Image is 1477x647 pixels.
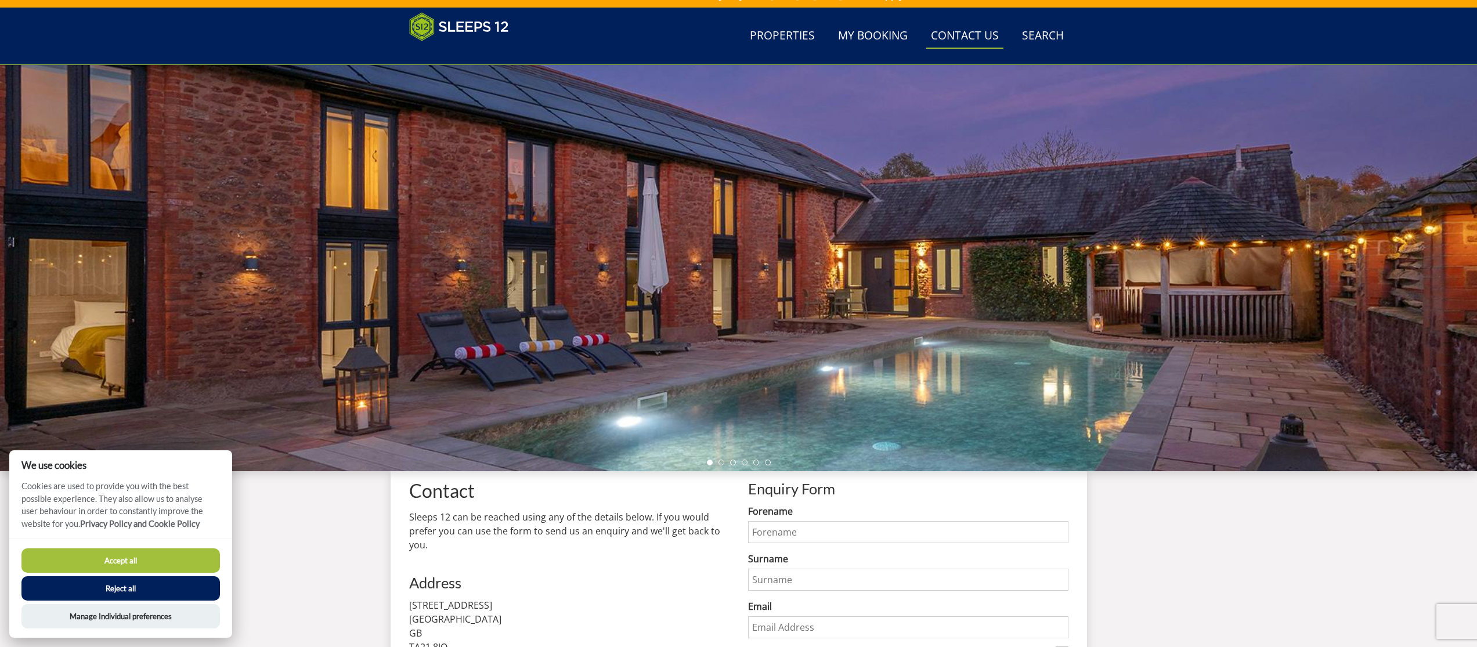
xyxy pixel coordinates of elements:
[409,480,730,501] h1: Contact
[21,548,220,573] button: Accept all
[403,48,525,58] iframe: Customer reviews powered by Trustpilot
[409,510,730,552] p: Sleeps 12 can be reached using any of the details below. If you would prefer you can use the form...
[748,504,1068,518] label: Forename
[80,519,200,529] a: Privacy Policy and Cookie Policy
[833,23,912,49] a: My Booking
[1017,23,1068,49] a: Search
[748,616,1068,638] input: Email Address
[748,599,1068,613] label: Email
[748,480,1068,497] h2: Enquiry Form
[745,23,819,49] a: Properties
[748,552,1068,566] label: Surname
[9,480,232,538] p: Cookies are used to provide you with the best possible experience. They also allow us to analyse ...
[409,574,730,591] h2: Address
[409,12,509,41] img: Sleeps 12
[9,460,232,471] h2: We use cookies
[21,576,220,601] button: Reject all
[21,604,220,628] button: Manage Individual preferences
[748,521,1068,543] input: Forename
[926,23,1003,49] a: Contact Us
[748,569,1068,591] input: Surname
